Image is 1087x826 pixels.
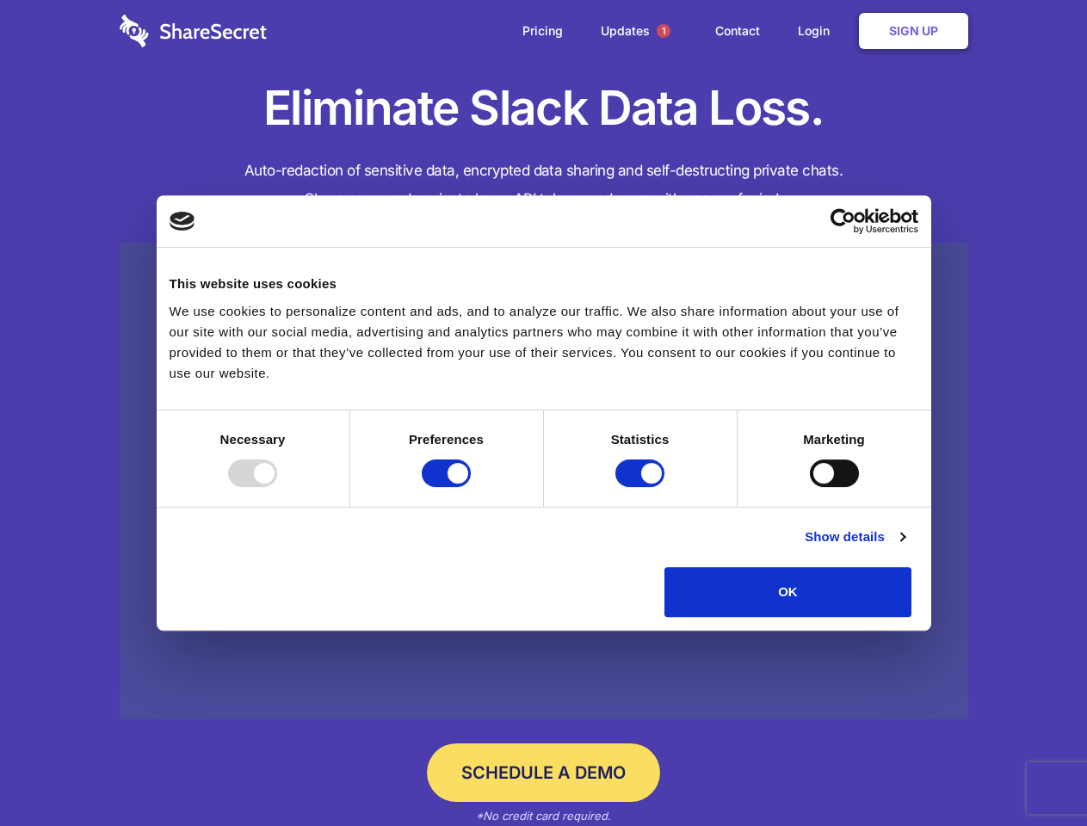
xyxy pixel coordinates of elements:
img: logo [170,212,195,231]
a: Login [781,4,855,58]
h1: Eliminate Slack Data Loss. [120,77,968,139]
strong: Marketing [803,432,865,447]
a: Pricing [505,4,580,58]
strong: Statistics [611,432,670,447]
a: Wistia video thumbnail [120,243,968,720]
a: Show details [805,527,905,547]
a: Schedule a Demo [427,743,660,802]
a: Usercentrics Cookiebot - opens in a new window [768,208,918,234]
div: This website uses cookies [170,274,918,294]
strong: Necessary [220,432,286,447]
em: *No credit card required. [476,809,611,823]
h4: Auto-redaction of sensitive data, encrypted data sharing and self-destructing private chats. Shar... [120,157,968,213]
a: Sign Up [859,13,968,49]
span: 1 [657,24,670,38]
button: OK [664,567,911,617]
strong: Preferences [409,432,484,447]
a: Contact [698,4,777,58]
div: We use cookies to personalize content and ads, and to analyze our traffic. We also share informat... [170,301,918,384]
img: logo-wordmark-white-trans-d4663122ce5f474addd5e946df7df03e33cb6a1c49d2221995e7729f52c070b2.svg [120,15,267,47]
